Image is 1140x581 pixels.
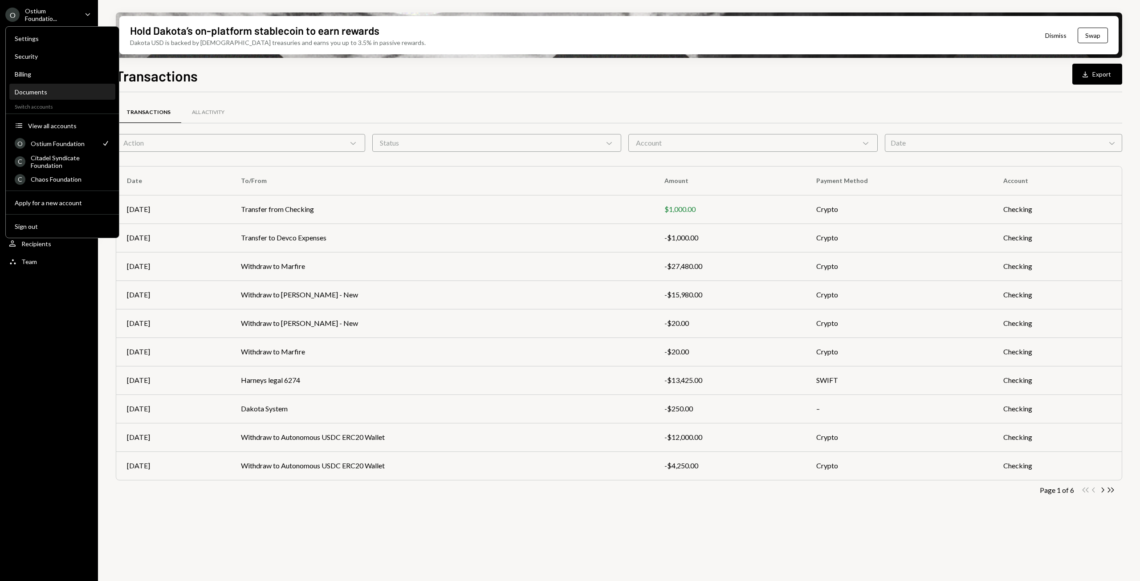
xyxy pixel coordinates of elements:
[116,134,365,152] div: Action
[1040,486,1074,494] div: Page 1 of 6
[31,140,96,147] div: Ostium Foundation
[806,252,993,280] td: Crypto
[127,261,220,272] div: [DATE]
[9,118,115,134] button: View all accounts
[664,460,795,471] div: -$4,250.00
[5,253,93,269] a: Team
[192,109,224,116] div: All Activity
[9,30,115,46] a: Settings
[127,232,220,243] div: [DATE]
[31,154,110,169] div: Citadel Syndicate Foundation
[664,261,795,272] div: -$27,480.00
[9,171,115,187] a: CChaos Foundation
[664,232,795,243] div: -$1,000.00
[31,175,110,183] div: Chaos Foundation
[127,432,220,443] div: [DATE]
[127,289,220,300] div: [DATE]
[664,346,795,357] div: -$20.00
[230,252,654,280] td: Withdraw to Marfire
[9,219,115,235] button: Sign out
[230,195,654,223] td: Transfer from Checking
[5,236,93,252] a: Recipients
[230,309,654,337] td: Withdraw to [PERSON_NAME] - New
[28,122,110,130] div: View all accounts
[885,134,1123,152] div: Date
[806,280,993,309] td: Crypto
[21,258,37,265] div: Team
[1078,28,1108,43] button: Swap
[628,134,878,152] div: Account
[127,204,220,215] div: [DATE]
[9,84,115,100] a: Documents
[654,167,806,195] th: Amount
[6,102,119,110] div: Switch accounts
[116,167,230,195] th: Date
[15,138,25,149] div: O
[664,318,795,329] div: -$20.00
[9,66,115,82] a: Billing
[664,204,795,215] div: $1,000.00
[993,280,1122,309] td: Checking
[993,252,1122,280] td: Checking
[806,223,993,252] td: Crypto
[230,394,654,423] td: Dakota System
[664,375,795,386] div: -$13,425.00
[15,223,110,230] div: Sign out
[806,309,993,337] td: Crypto
[230,451,654,480] td: Withdraw to Autonomous USDC ERC20 Wallet
[230,337,654,366] td: Withdraw to Marfire
[230,423,654,451] td: Withdraw to Autonomous USDC ERC20 Wallet
[664,289,795,300] div: -$15,980.00
[127,318,220,329] div: [DATE]
[116,101,181,124] a: Transactions
[993,451,1122,480] td: Checking
[806,195,993,223] td: Crypto
[130,38,426,47] div: Dakota USD is backed by [DEMOGRAPHIC_DATA] treasuries and earns you up to 3.5% in passive rewards.
[1072,64,1122,85] button: Export
[9,48,115,64] a: Security
[230,167,654,195] th: To/From
[806,337,993,366] td: Crypto
[806,451,993,480] td: Crypto
[127,375,220,386] div: [DATE]
[15,70,110,78] div: Billing
[806,167,993,195] th: Payment Method
[806,423,993,451] td: Crypto
[664,432,795,443] div: -$12,000.00
[993,423,1122,451] td: Checking
[806,366,993,394] td: SWIFT
[5,8,20,22] div: O
[230,280,654,309] td: Withdraw to [PERSON_NAME] - New
[127,403,220,414] div: [DATE]
[993,394,1122,423] td: Checking
[664,403,795,414] div: -$250.00
[181,101,235,124] a: All Activity
[15,156,25,167] div: C
[806,394,993,423] td: –
[21,240,51,248] div: Recipients
[993,337,1122,366] td: Checking
[116,67,198,85] h1: Transactions
[372,134,622,152] div: Status
[993,167,1122,195] th: Account
[15,88,110,96] div: Documents
[127,460,220,471] div: [DATE]
[230,366,654,394] td: Harneys legal 6274
[25,7,77,22] div: Ostium Foundatio...
[9,153,115,169] a: CCitadel Syndicate Foundation
[130,23,379,38] div: Hold Dakota’s on-platform stablecoin to earn rewards
[993,309,1122,337] td: Checking
[15,174,25,185] div: C
[15,199,110,207] div: Apply for a new account
[15,35,110,42] div: Settings
[1034,25,1078,46] button: Dismiss
[15,53,110,60] div: Security
[126,109,171,116] div: Transactions
[127,346,220,357] div: [DATE]
[993,223,1122,252] td: Checking
[230,223,654,252] td: Transfer to Devco Expenses
[9,195,115,211] button: Apply for a new account
[993,366,1122,394] td: Checking
[993,195,1122,223] td: Checking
